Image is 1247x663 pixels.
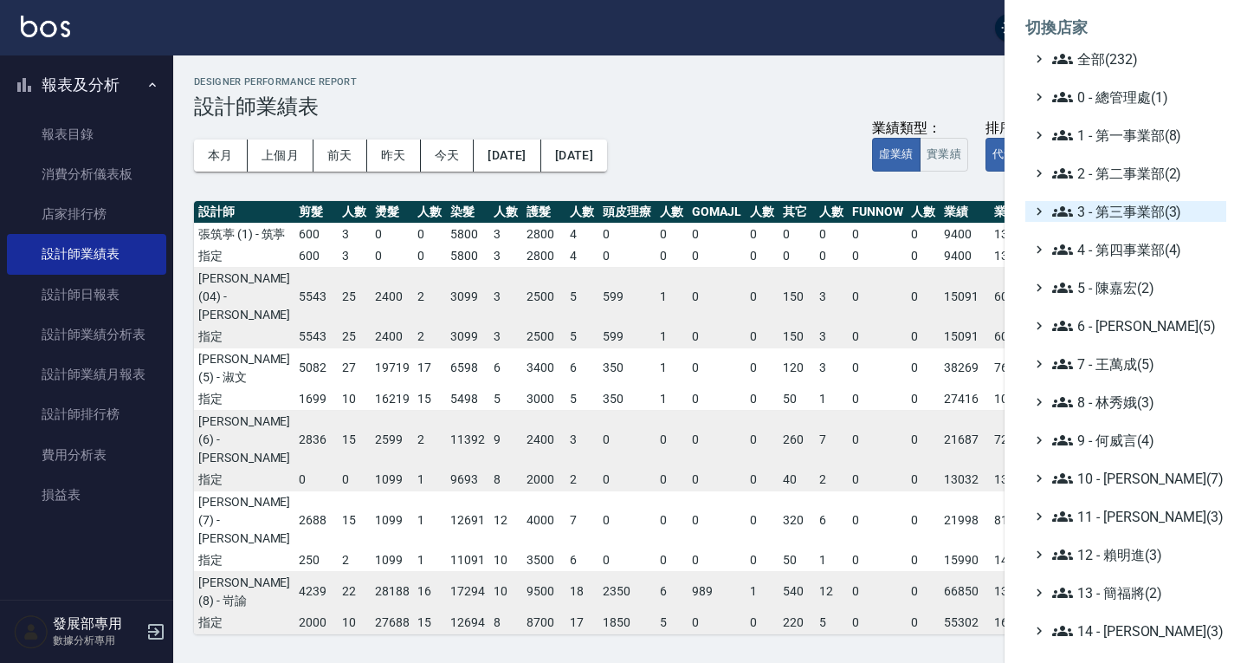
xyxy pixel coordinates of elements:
[1052,125,1219,146] span: 1 - 第一事業部(8)
[1052,392,1219,413] span: 8 - 林秀娥(3)
[1052,163,1219,184] span: 2 - 第二事業部(2)
[1052,87,1219,107] span: 0 - 總管理處(1)
[1025,7,1226,49] li: 切換店家
[1052,506,1219,527] span: 11 - [PERSON_NAME](3)
[1052,468,1219,489] span: 10 - [PERSON_NAME](7)
[1052,49,1219,69] span: 全部(232)
[1052,582,1219,603] span: 13 - 簡福將(2)
[1052,277,1219,298] span: 5 - 陳嘉宏(2)
[1052,621,1219,641] span: 14 - [PERSON_NAME](3)
[1052,239,1219,260] span: 4 - 第四事業部(4)
[1052,315,1219,336] span: 6 - [PERSON_NAME](5)
[1052,354,1219,374] span: 7 - 王萬成(5)
[1052,544,1219,565] span: 12 - 賴明進(3)
[1052,430,1219,451] span: 9 - 何威言(4)
[1052,201,1219,222] span: 3 - 第三事業部(3)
